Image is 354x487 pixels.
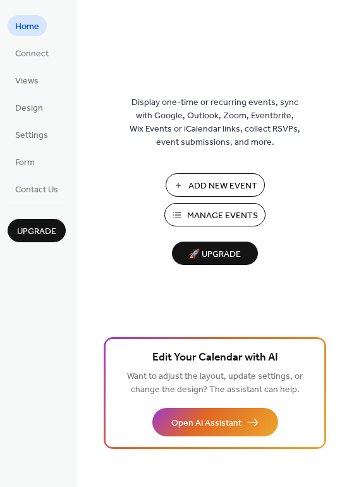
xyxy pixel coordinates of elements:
[15,75,39,88] span: Views
[17,225,56,238] span: Upgrade
[180,246,250,263] span: 🚀 Upgrade
[15,183,58,197] span: Contact Us
[187,209,258,223] span: Manage Events
[15,156,35,170] span: Form
[188,180,257,193] span: Add New Event
[15,20,39,34] span: Home
[8,151,42,172] a: Form
[172,242,258,265] button: 🚀 Upgrade
[8,219,66,242] button: Upgrade
[152,349,278,367] span: Edit Your Calendar with AI
[166,173,265,197] button: Add New Event
[8,124,56,145] a: Settings
[130,96,300,149] span: Display one-time or recurring events, sync with Google, Outlook, Zoom, Eventbrite, Wix Events or ...
[15,129,48,142] span: Settings
[127,368,303,398] span: Want to adjust the layout, update settings, or change the design? The assistant can help.
[152,408,278,436] button: Open AI Assistant
[8,97,51,118] a: Design
[8,178,66,199] a: Contact Us
[164,203,265,226] button: Manage Events
[15,102,43,115] span: Design
[8,15,47,36] a: Home
[15,47,49,61] span: Connect
[171,417,241,430] span: Open AI Assistant
[8,70,46,90] a: Views
[8,42,56,63] a: Connect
